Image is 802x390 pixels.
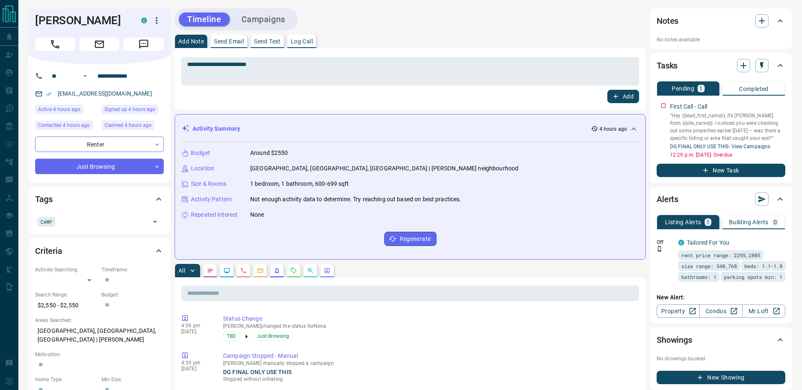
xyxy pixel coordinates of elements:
p: [DATE] [181,329,211,334]
p: Around $2550 [250,149,288,157]
p: [GEOGRAPHIC_DATA], [GEOGRAPHIC_DATA], [GEOGRAPHIC_DATA] | [PERSON_NAME] neighbourhood [250,164,518,173]
a: Condos [699,304,742,318]
span: Just Browsing [257,332,289,340]
div: Tags [35,189,164,209]
p: [DATE] [181,366,211,372]
p: Budget: [102,291,164,299]
p: 4:59 pm [181,360,211,366]
svg: Notes [207,267,213,274]
span: Signed up 4 hours ago [104,105,155,114]
span: Claimed 4 hours ago [104,121,152,129]
p: Motivation: [35,351,164,358]
p: New Alert: [657,293,785,302]
button: Campaigns [233,13,294,26]
svg: Email Verified [46,91,52,97]
h2: Criteria [35,244,62,258]
a: Property [657,304,700,318]
a: Mr.Loft [742,304,785,318]
p: Add Note [178,38,204,44]
p: Not enough activity data to determine. Try reaching out based on best practices. [250,195,462,204]
p: Search Range: [35,291,97,299]
div: Wed Oct 15 2025 [102,105,164,116]
a: DG FINAL ONLY USE THIS- View Campaigns [670,144,770,149]
p: First Call - Call [670,102,707,111]
svg: Emails [257,267,264,274]
p: Size & Rooms [191,180,227,188]
button: Regenerate [384,232,437,246]
span: Contacted 4 hours ago [38,121,90,129]
div: Renter [35,137,164,152]
p: 12:29 p.m. [DATE] - Overdue [670,151,785,159]
p: 1 [699,86,703,91]
svg: Push Notification Only [657,246,662,252]
div: Criteria [35,241,164,261]
h2: Showings [657,333,692,347]
p: Send Text [254,38,281,44]
p: Listing Alerts [665,219,701,225]
span: bathrooms: 1 [681,273,716,281]
p: Status Change [223,314,636,323]
h2: Notes [657,14,678,28]
a: [EMAIL_ADDRESS][DOMAIN_NAME] [58,90,152,97]
div: Notes [657,11,785,31]
p: 0 [774,219,777,225]
span: TBD [227,332,236,340]
span: parking spots min: 1 [724,273,782,281]
h2: Alerts [657,192,678,206]
div: Activity Summary4 hours ago [182,121,639,137]
p: Timeframe: [102,266,164,274]
p: Campaign Stopped - Manual [223,352,636,360]
p: Repeated Interest [191,210,238,219]
h1: [PERSON_NAME] [35,14,129,27]
span: Email [79,38,119,51]
div: Wed Oct 15 2025 [35,105,97,116]
p: Log Call [291,38,313,44]
div: Wed Oct 15 2025 [35,121,97,132]
p: Home Type: [35,376,97,383]
svg: Opportunities [307,267,314,274]
button: Add [607,90,639,103]
span: beds: 1.1-1.9 [744,262,782,270]
p: 4:59 pm [181,323,211,329]
h2: Tasks [657,59,678,72]
div: Alerts [657,189,785,209]
span: Call [35,38,75,51]
div: Showings [657,330,785,350]
p: Pending [672,86,694,91]
div: condos.ca [678,240,684,246]
p: Completed [739,86,769,92]
button: New Task [657,164,785,177]
span: rent price range: 2295,2805 [681,251,760,259]
svg: Lead Browsing Activity [223,267,230,274]
button: New Showing [657,371,785,384]
a: DG FINAL ONLY USE THIS [223,369,292,375]
p: [PERSON_NAME] changed the status for Nima [223,323,636,329]
span: Message [124,38,164,51]
p: 4 hours ago [599,125,627,133]
p: Activity Summary [193,124,240,133]
p: 1 bedroom, 1 bathroom, 600-699 sqft [250,180,349,188]
svg: Agent Actions [324,267,330,274]
span: CAMP [41,218,52,226]
p: No showings booked [657,355,785,362]
button: Timeline [179,13,230,26]
svg: Calls [240,267,247,274]
p: Min Size: [102,376,164,383]
p: None [250,210,264,219]
div: Wed Oct 15 2025 [102,121,164,132]
button: Open [80,71,90,81]
p: Stopped without initiating [223,375,636,383]
p: 1 [706,219,710,225]
h2: Tags [35,192,52,206]
p: [GEOGRAPHIC_DATA], [GEOGRAPHIC_DATA], [GEOGRAPHIC_DATA] | [PERSON_NAME] [35,324,164,347]
svg: Requests [290,267,297,274]
p: Building Alerts [729,219,769,225]
p: “Hey {{lead_first_name}}, it’s [PERSON_NAME] from {{site_name}}. I noticed you were checking out ... [670,112,785,142]
div: condos.ca [141,18,147,23]
div: Tasks [657,56,785,76]
p: $2,550 - $2,550 [35,299,97,312]
span: size range: 540,768 [681,262,737,270]
button: Open [149,216,161,228]
a: Tailored For You [687,239,729,246]
p: Send Email [214,38,244,44]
